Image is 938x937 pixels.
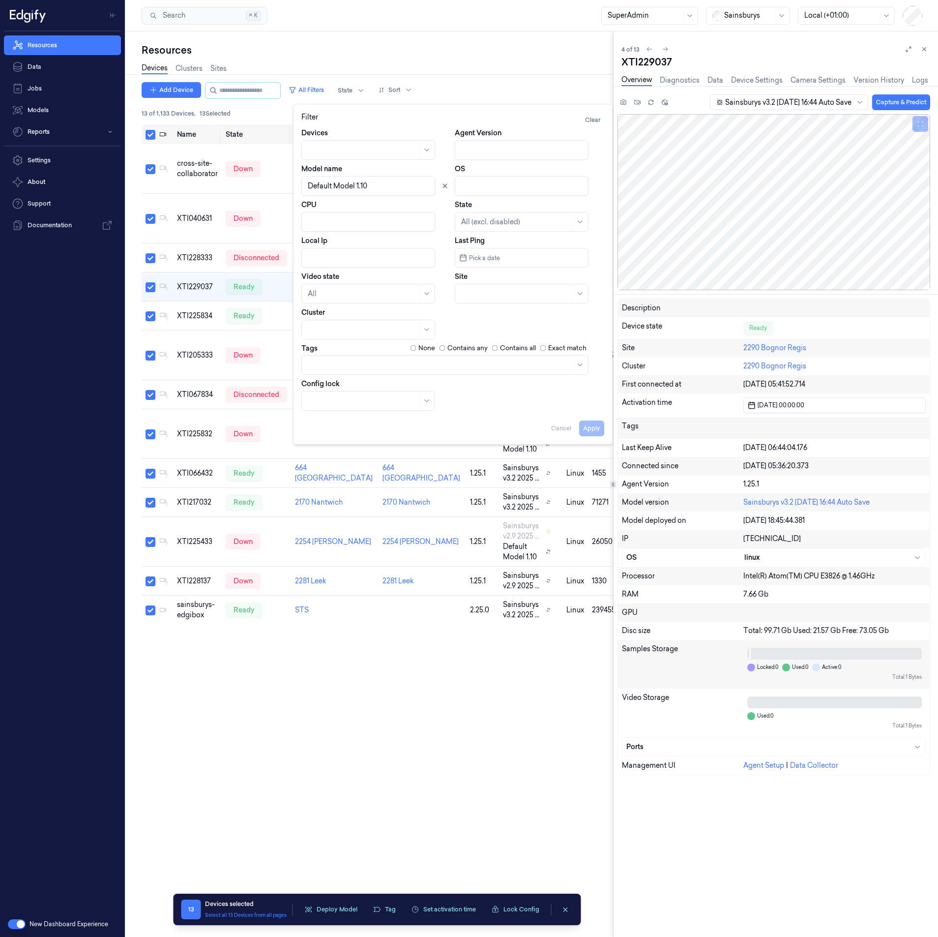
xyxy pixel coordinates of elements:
div: [DATE] 06:44:04.176 [743,443,926,453]
th: Cluster [291,124,379,144]
span: Sainsburys v3.2 2025 ... [503,463,542,484]
a: Device Settings [731,75,783,86]
a: 2254 [PERSON_NAME] [295,537,371,546]
button: Select row [146,537,155,547]
div: [DATE] 18:45:44.381 [743,515,926,526]
label: Tags [301,345,318,352]
button: Select row [146,164,155,174]
div: Filter [301,112,604,128]
a: STS [295,605,309,614]
button: Select all 13 Devices from all pages [205,911,287,919]
div: XTI228137 [177,576,218,586]
button: clearSelection [557,902,573,917]
div: XTI229037 [621,55,930,69]
button: Tag [367,902,402,917]
button: Select row [146,351,155,361]
div: XTI067834 [177,390,218,400]
div: XTI066432 [177,468,218,479]
label: OS [455,164,465,174]
div: Total: 1 Bytes [747,722,922,729]
a: Settings [4,151,121,170]
div: ready [226,279,263,295]
div: Management UI [622,760,743,771]
span: Sainsburys v3.2 2025 ... [503,600,542,620]
p: linux [566,576,584,586]
div: IP [622,534,743,544]
div: disconnected [226,387,287,402]
div: Cluster [622,361,743,371]
div: 71271 [592,497,620,508]
label: Exact match [548,343,586,353]
p: linux [566,497,584,508]
label: State [455,200,472,210]
a: Data Collector [790,761,838,770]
div: 1.25.1 [470,497,495,508]
span: Sainsburys v3.2 2025 ... [503,492,542,513]
span: Pick a date [467,253,500,263]
div: sainsburys-edgibox [177,600,218,620]
button: Select row [146,429,155,439]
div: 7.66 Gb [743,589,926,600]
a: Data [4,57,121,77]
a: 2290 Bognor Regis [743,343,806,352]
button: Select row [146,469,155,479]
a: Agent Setup [743,761,784,770]
div: XTI229037 [177,282,218,292]
div: Video Storage [622,693,743,733]
div: XTI217032 [177,497,218,508]
span: Sainsburys v2.9 2025 ... [503,521,542,542]
button: Clear [581,112,604,128]
div: down [226,426,261,442]
button: Ports [622,738,925,756]
p: linux [566,605,584,615]
div: Ready [743,321,773,335]
div: ready [226,308,263,324]
button: Capture & Predict [872,94,930,110]
a: Models [4,100,121,120]
div: [TECHNICAL_ID] [743,534,926,544]
div: 1455 [592,468,620,479]
a: 664 [GEOGRAPHIC_DATA] [382,463,460,483]
button: Pick a date [455,248,588,268]
a: Resources [4,35,121,55]
div: Model version [622,497,743,508]
span: Used: 0 [792,664,808,671]
button: [DATE] 00:00:00 [743,397,926,413]
div: ready [226,465,263,481]
label: Cluster [301,307,325,317]
button: Select all [146,130,155,140]
div: XTI225834 [177,311,218,321]
span: Used: 0 [757,712,773,720]
a: 2170 Nantwich [295,498,343,507]
button: Search⌘K [142,7,267,25]
span: 13 [181,900,201,919]
button: Select row [146,605,155,615]
div: Agent Version [622,479,743,489]
button: Deploy Model [299,902,363,917]
a: Documentation [4,215,121,235]
button: Select row [146,253,155,263]
label: None [418,343,435,353]
div: XTI228333 [177,253,218,263]
div: Resources [142,43,613,57]
div: RAM [622,589,743,600]
label: Devices [301,128,328,138]
div: linux [744,552,921,563]
a: Sainsburys v3.2 [DATE] 16:44 Auto Save [743,498,870,507]
div: down [226,347,261,363]
div: disconnected [226,250,287,266]
div: down [226,211,261,226]
label: Model name [301,164,342,174]
div: 26050 [592,537,620,547]
label: Local Ip [301,236,327,245]
button: Add Device [142,82,201,98]
a: 664 [GEOGRAPHIC_DATA] [295,463,373,483]
a: Logs [912,75,928,86]
button: Select row [146,498,155,508]
div: cross-site-collaborator [177,158,218,179]
label: Contains all [500,343,536,353]
th: Name [173,124,222,144]
a: 2281 Leek [295,576,326,585]
label: Video state [301,272,339,281]
div: ready [226,602,263,618]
